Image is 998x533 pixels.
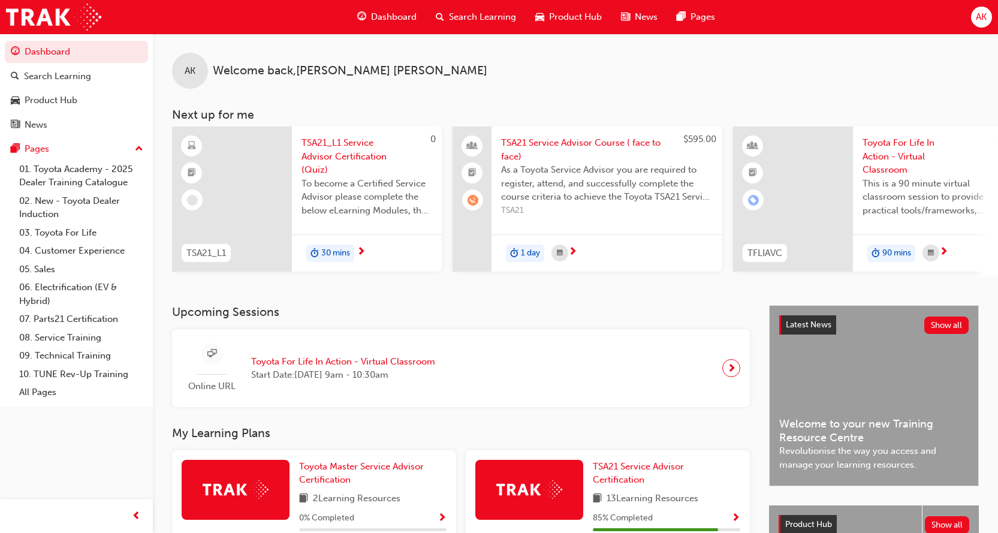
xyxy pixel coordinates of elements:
span: 90 mins [882,246,911,260]
span: Show Progress [731,513,740,524]
img: Trak [6,4,101,31]
span: 0 % Completed [299,511,354,525]
a: 09. Technical Training [14,347,148,365]
span: News [635,10,658,24]
span: TSA21 Service Advisor Certification [593,461,684,486]
a: car-iconProduct Hub [526,5,611,29]
span: next-icon [939,247,948,258]
span: 85 % Completed [593,511,653,525]
a: Latest NewsShow all [779,315,969,335]
span: book-icon [299,492,308,507]
img: Trak [203,480,269,499]
a: 02. New - Toyota Dealer Induction [14,192,148,224]
span: TSA21 Service Advisor Course ( face to face) [501,136,713,163]
a: $595.00TSA21 Service Advisor Course ( face to face)As a Toyota Service Advisor you are required t... [453,127,722,272]
button: Show Progress [731,511,740,526]
span: Dashboard [371,10,417,24]
span: Welcome back , [PERSON_NAME] [PERSON_NAME] [213,64,487,78]
span: 0 [991,134,997,144]
span: up-icon [135,141,143,157]
span: people-icon [468,138,477,154]
a: 10. TUNE Rev-Up Training [14,365,148,384]
h3: Upcoming Sessions [172,305,750,319]
span: pages-icon [11,144,20,155]
span: calendar-icon [928,246,934,261]
span: As a Toyota Service Advisor you are required to register, attend, and successfully complete the c... [501,163,713,204]
span: guage-icon [357,10,366,25]
span: calendar-icon [557,246,563,261]
a: Online URLToyota For Life In Action - Virtual ClassroomStart Date:[DATE] 9am - 10:30am [182,339,740,398]
span: duration-icon [310,246,319,261]
a: 08. Service Training [14,329,148,347]
span: learningResourceType_ELEARNING-icon [188,138,196,154]
a: pages-iconPages [667,5,725,29]
span: Toyota Master Service Advisor Certification [299,461,424,486]
span: booktick-icon [468,165,477,181]
span: car-icon [535,10,544,25]
div: Pages [25,142,49,156]
span: learningRecordVerb_WAITLIST-icon [468,195,478,206]
a: Toyota Master Service Advisor Certification [299,460,447,487]
span: guage-icon [11,47,20,58]
button: Pages [5,138,148,160]
button: Show all [924,317,969,334]
div: Search Learning [24,70,91,83]
span: next-icon [727,360,736,377]
span: car-icon [11,95,20,106]
a: Dashboard [5,41,148,63]
span: booktick-icon [749,165,757,181]
span: AK [185,64,195,78]
span: Product Hub [785,519,832,529]
span: Show Progress [438,513,447,524]
span: TFLIAVC [747,246,782,260]
a: 07. Parts21 Certification [14,310,148,329]
span: Toyota For Life In Action - Virtual Classroom [251,355,435,369]
span: TSA21 [501,204,713,218]
span: next-icon [357,247,366,258]
span: Product Hub [549,10,602,24]
span: pages-icon [677,10,686,25]
span: Search Learning [449,10,516,24]
span: Start Date: [DATE] 9am - 10:30am [251,368,435,382]
span: Latest News [786,320,831,330]
button: AK [971,7,992,28]
span: TSA21_L1 Service Advisor Certification (Quiz) [301,136,432,177]
a: TSA21 Service Advisor Certification [593,460,740,487]
a: 04. Customer Experience [14,242,148,260]
span: book-icon [593,492,602,507]
span: Revolutionise the way you access and manage your learning resources. [779,444,969,471]
span: news-icon [621,10,630,25]
img: Trak [496,480,562,499]
a: Latest NewsShow allWelcome to your new Training Resource CentreRevolutionise the way you access a... [769,305,979,486]
span: TSA21_L1 [186,246,226,260]
span: Online URL [182,380,242,393]
button: DashboardSearch LearningProduct HubNews [5,38,148,138]
a: 0TSA21_L1TSA21_L1 Service Advisor Certification (Quiz)To become a Certified Service Advisor pleas... [172,127,442,272]
a: 03. Toyota For Life [14,224,148,242]
span: Welcome to your new Training Resource Centre [779,417,969,444]
span: duration-icon [510,246,518,261]
h3: Next up for me [153,108,998,122]
a: 01. Toyota Academy - 2025 Dealer Training Catalogue [14,160,148,192]
span: learningRecordVerb_ENROLL-icon [748,195,759,206]
div: Product Hub [25,94,77,107]
span: 13 Learning Resources [607,492,698,507]
a: Product Hub [5,89,148,112]
iframe: Intercom live chat [957,492,986,521]
span: 2 Learning Resources [313,492,400,507]
a: news-iconNews [611,5,667,29]
span: search-icon [436,10,444,25]
span: Pages [691,10,715,24]
span: learningRecordVerb_NONE-icon [187,195,198,206]
a: guage-iconDashboard [348,5,426,29]
a: News [5,114,148,136]
span: prev-icon [132,509,141,524]
a: search-iconSearch Learning [426,5,526,29]
span: learningResourceType_INSTRUCTOR_LED-icon [749,138,757,154]
span: AK [976,10,987,24]
span: 0 [430,134,436,144]
span: 1 day [521,246,540,260]
span: sessionType_ONLINE_URL-icon [207,347,216,362]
